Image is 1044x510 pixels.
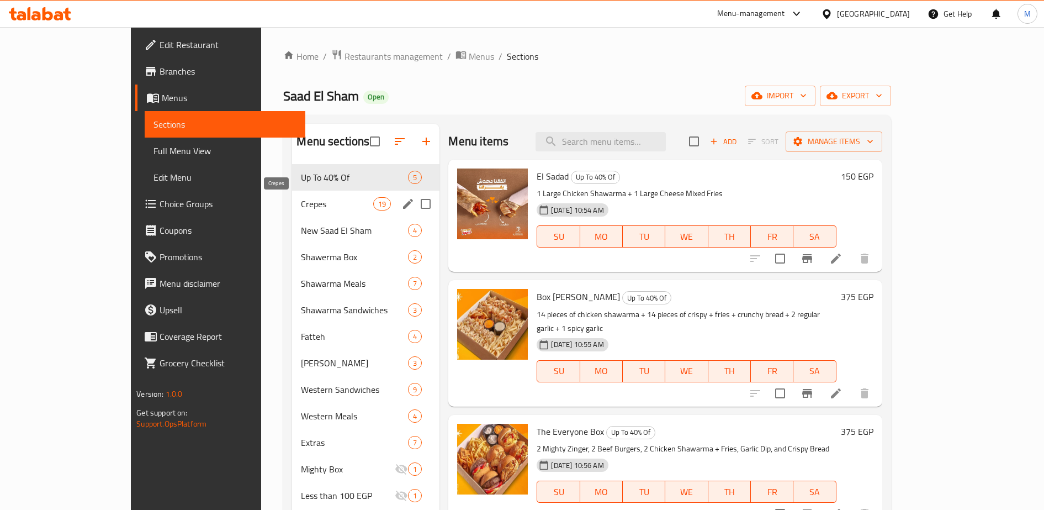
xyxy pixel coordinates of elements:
[301,383,408,396] span: Western Sandwiches
[794,380,820,407] button: Branch-specific-item
[145,164,305,191] a: Edit Menu
[794,135,873,149] span: Manage items
[706,133,741,150] button: Add
[408,356,422,370] div: items
[408,277,422,290] div: items
[413,128,439,155] button: Add section
[585,484,618,500] span: MO
[409,411,421,422] span: 4
[665,481,708,503] button: WE
[580,481,623,503] button: MO
[585,363,618,379] span: MO
[682,130,706,153] span: Select section
[408,462,422,476] div: items
[670,484,703,500] span: WE
[623,225,665,248] button: TU
[670,229,703,245] span: WE
[408,303,422,317] div: items
[829,252,842,265] a: Edit menu item
[786,132,882,152] button: Manage items
[409,172,421,183] span: 5
[292,323,439,350] div: Fatteh4
[547,205,608,215] span: [DATE] 10:54 AM
[713,484,746,500] span: TH
[751,481,793,503] button: FR
[409,358,421,369] span: 3
[160,250,296,264] span: Promotions
[301,436,408,449] span: Extras
[851,380,878,407] button: delete
[537,360,580,382] button: SU
[623,292,671,304] span: Up To 40% Of
[409,305,421,316] span: 3
[160,65,296,78] span: Branches
[136,406,187,420] span: Get support on:
[136,417,206,431] a: Support.OpsPlatform
[841,289,873,304] h6: 375 EGP
[542,229,575,245] span: SU
[754,89,807,103] span: import
[292,482,439,509] div: Less than 100 EGP1
[665,225,708,248] button: WE
[301,356,408,370] span: [PERSON_NAME]
[769,382,792,405] span: Select to update
[606,426,655,439] div: Up To 40% Of
[542,363,575,379] span: SU
[408,171,422,184] div: items
[408,250,422,264] div: items
[292,244,439,270] div: Shawerma Box2
[794,245,820,272] button: Branch-specific-item
[160,197,296,211] span: Choice Groups
[408,224,422,237] div: items
[323,50,327,63] li: /
[153,118,296,131] span: Sections
[395,462,408,476] svg: Inactive section
[793,481,836,503] button: SA
[851,245,878,272] button: delete
[571,171,620,184] div: Up To 40% Of
[837,8,910,20] div: [GEOGRAPHIC_DATA]
[301,462,395,476] span: Mighty Box
[301,489,395,502] span: Less than 100 EGP
[301,303,408,317] div: Shawarma Sandwiches
[301,330,408,343] div: Fatteh
[283,83,359,108] span: Saad El Sham
[537,423,604,440] span: The Everyone Box
[537,187,836,201] p: 1 Large Chicken Shawarma + 1 Large Cheese Mixed Fries
[160,277,296,290] span: Menu disclaimer
[622,291,671,304] div: Up To 40% Of
[301,197,373,211] span: Crepes
[363,92,389,102] span: Open
[292,403,439,429] div: Western Meals4
[408,489,422,502] div: items
[283,49,891,64] nav: breadcrumb
[160,224,296,237] span: Coupons
[145,111,305,138] a: Sections
[798,484,831,500] span: SA
[301,250,408,264] span: Shawerma Box
[135,217,305,244] a: Coupons
[331,49,443,64] a: Restaurants management
[537,288,620,305] span: Box [PERSON_NAME]
[627,229,661,245] span: TU
[409,491,421,501] span: 1
[841,169,873,184] h6: 150 EGP
[793,360,836,382] button: SA
[547,460,608,471] span: [DATE] 10:56 AM
[755,484,789,500] span: FR
[292,429,439,456] div: Extras7
[345,50,443,63] span: Restaurants management
[160,356,296,370] span: Grocery Checklist
[400,196,416,212] button: edit
[536,132,666,151] input: search
[769,247,792,270] span: Select to update
[755,229,789,245] span: FR
[409,278,421,289] span: 7
[301,224,408,237] span: New Saad El Sham
[580,360,623,382] button: MO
